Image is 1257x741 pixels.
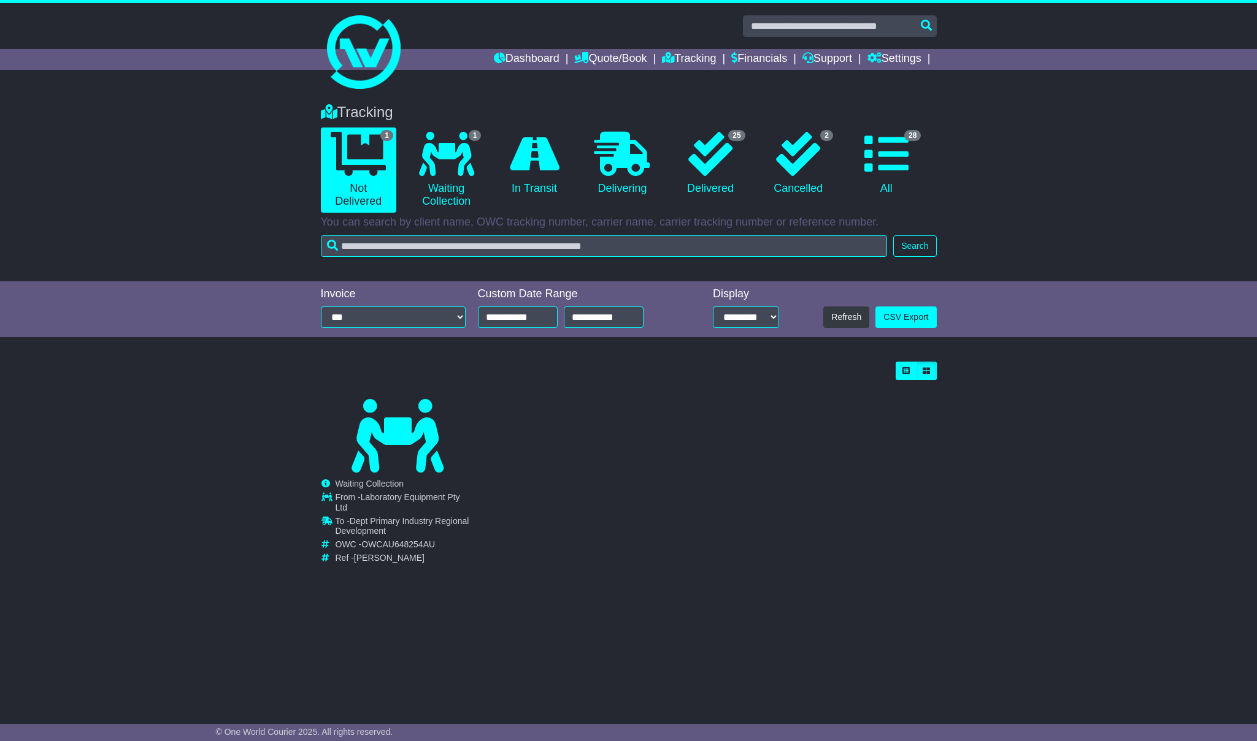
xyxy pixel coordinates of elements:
td: From - [336,492,474,516]
td: To - [336,516,474,540]
span: [PERSON_NAME] [354,553,425,563]
a: Support [802,49,852,70]
span: 2 [820,130,833,141]
span: Dept Primary Industry Regional Development [336,516,469,536]
a: 2 Cancelled [761,127,836,200]
a: Quote/Book [574,49,647,70]
span: Waiting Collection [336,479,404,488]
div: Invoice [321,287,466,301]
a: Tracking [662,49,716,70]
a: Settings [867,49,921,70]
button: Refresh [823,306,869,328]
span: 1 [469,130,482,141]
a: In Transit [496,127,572,200]
span: Laboratory Equipment Pty Ltd [336,492,460,512]
a: 25 Delivered [672,127,748,200]
td: Ref - [336,553,474,563]
button: Search [893,235,936,257]
span: © One World Courier 2025. All rights reserved. [216,727,393,737]
a: 1 Waiting Collection [409,127,484,213]
a: Dashboard [494,49,559,70]
span: 28 [904,130,921,141]
a: Delivering [585,127,660,200]
span: OWCAU648254AU [361,539,435,549]
p: You can search by client name, OWC tracking number, carrier name, carrier tracking number or refe... [321,216,937,229]
div: Display [713,287,779,301]
span: 25 [728,130,745,141]
a: CSV Export [875,306,936,328]
a: Financials [731,49,787,70]
div: Tracking [315,104,943,121]
span: 1 [380,130,393,141]
a: 1 Not Delivered [321,127,396,213]
td: OWC - [336,539,474,553]
a: 28 All [848,127,924,200]
div: Custom Date Range [478,287,675,301]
